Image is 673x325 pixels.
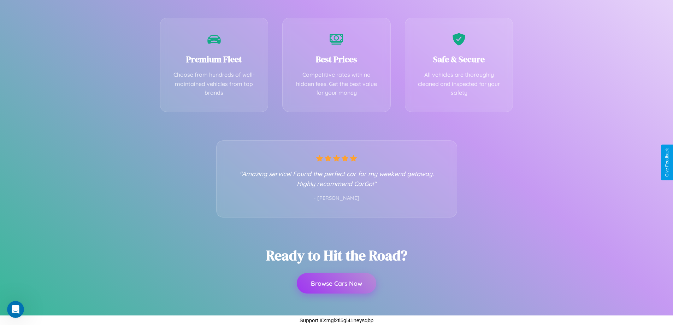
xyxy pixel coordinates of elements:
[665,148,669,177] div: Give Feedback
[293,53,380,65] h3: Best Prices
[293,70,380,98] p: Competitive rates with no hidden fees. Get the best value for your money
[416,70,502,98] p: All vehicles are thoroughly cleaned and inspected for your safety
[231,169,443,188] p: "Amazing service! Found the perfect car for my weekend getaway. Highly recommend CarGo!"
[231,194,443,203] p: - [PERSON_NAME]
[7,301,24,318] iframe: Intercom live chat
[300,315,373,325] p: Support ID: mgl2tl5gi41neysqbp
[297,273,376,294] button: Browse Cars Now
[266,246,407,265] h2: Ready to Hit the Road?
[171,53,258,65] h3: Premium Fleet
[171,70,258,98] p: Choose from hundreds of well-maintained vehicles from top brands
[416,53,502,65] h3: Safe & Secure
